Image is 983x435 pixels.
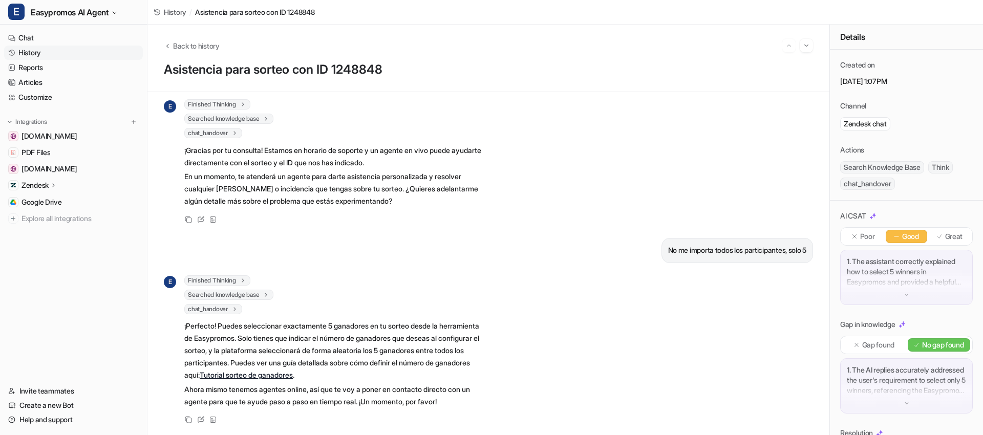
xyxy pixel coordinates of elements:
span: Google Drive [22,197,62,207]
span: chat_handover [184,128,242,138]
p: Zendesk chat [844,119,887,129]
span: Back to history [173,40,220,51]
img: easypromos-apiref.redoc.ly [10,133,16,139]
p: Actions [840,145,864,155]
a: Articles [4,75,143,90]
p: Ahora mismo tenemos agentes online, así que te voy a poner en contacto directo con un agente para... [184,383,484,408]
p: Great [945,231,963,242]
p: Good [902,231,919,242]
p: No gap found [922,340,964,350]
span: Searched knowledge base [184,290,273,300]
a: Chat [4,31,143,45]
p: 1. The assistant correctly explained how to select 5 winners in Easypromos and provided a helpful... [847,256,966,287]
p: Gap in knowledge [840,319,895,330]
button: Go to next session [800,39,813,52]
span: chat_handover [840,178,895,190]
img: menu_add.svg [130,118,137,125]
span: Searched knowledge base [184,114,273,124]
p: Channel [840,101,866,111]
img: Next session [803,41,810,50]
img: PDF Files [10,149,16,156]
a: History [4,46,143,60]
span: History [164,7,186,17]
p: En un momento, te atenderá un agente para darte asistencia personalizada y resolver cualquier [PE... [184,170,484,207]
img: Previous session [785,41,793,50]
span: [DOMAIN_NAME] [22,164,77,174]
p: Gap found [862,340,894,350]
p: ¡Perfecto! Puedes seleccionar exactamente 5 ganadores en tu sorteo desde la herramienta de Easypr... [184,320,484,381]
a: www.easypromosapp.com[DOMAIN_NAME] [4,162,143,176]
a: Reports [4,60,143,75]
h1: Asistencia para sorteo con ID 1248848 [164,62,813,77]
span: [DOMAIN_NAME] [22,131,77,141]
p: Poor [860,231,875,242]
span: Finished Thinking [184,275,250,286]
p: ¡Gracias por tu consulta! Estamos en horario de soporte y un agente en vivo puede ayudarte direct... [184,144,484,169]
span: Think [928,161,953,173]
img: explore all integrations [8,213,18,224]
p: 1. The AI replies accurately addressed the user's requirement to select only 5 winners, referenci... [847,365,966,396]
span: E [164,276,176,288]
span: Search Knowledge Base [840,161,924,173]
button: Go to previous session [782,39,796,52]
span: chat_handover [184,304,242,314]
button: Back to history [164,40,220,51]
span: Easypromos AI Agent [31,5,109,19]
a: easypromos-apiref.redoc.ly[DOMAIN_NAME] [4,129,143,143]
span: / [189,7,192,17]
img: Zendesk [10,182,16,188]
div: Details [830,25,983,50]
a: PDF FilesPDF Files [4,145,143,160]
a: Tutorial sorteo de ganadores [200,371,293,379]
a: History [154,7,186,17]
img: expand menu [6,118,13,125]
span: PDF Files [22,147,50,158]
p: [DATE] 1:07PM [840,76,973,86]
img: Google Drive [10,199,16,205]
span: Asistencia para sorteo con ID 1248848 [195,7,315,17]
a: Invite teammates [4,384,143,398]
img: down-arrow [903,291,910,298]
a: Customize [4,90,143,104]
span: Explore all integrations [22,210,139,227]
span: Finished Thinking [184,99,250,110]
p: Created on [840,60,875,70]
a: Google DriveGoogle Drive [4,195,143,209]
p: Zendesk [22,180,49,190]
p: Integrations [15,118,47,126]
button: Integrations [4,117,50,127]
a: Explore all integrations [4,211,143,226]
p: No me importa todos los participantes, solo 5 [668,244,806,256]
img: down-arrow [903,400,910,407]
img: www.easypromosapp.com [10,166,16,172]
span: E [8,4,25,20]
a: Help and support [4,412,143,427]
span: E [164,100,176,113]
a: Create a new Bot [4,398,143,412]
p: AI CSAT [840,211,866,221]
